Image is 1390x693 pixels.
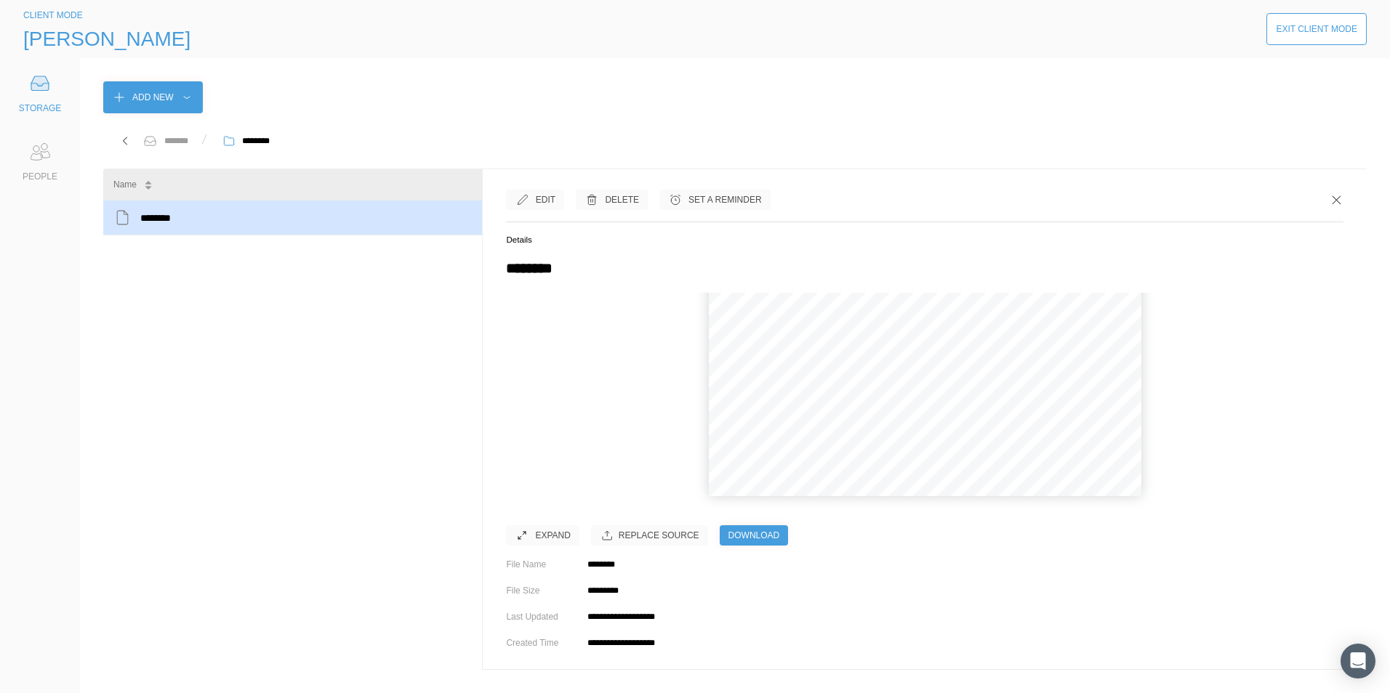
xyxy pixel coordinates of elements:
[728,528,780,543] div: Download
[113,177,137,192] div: Name
[506,525,579,546] button: Expand
[506,609,576,624] div: Last Updated
[506,233,1343,246] h5: Details
[659,190,770,210] button: Set a Reminder
[688,192,761,207] div: Set a Reminder
[506,636,576,650] div: Created Time
[506,557,576,572] div: File Name
[619,528,699,543] div: Replace Source
[19,101,61,115] div: STORAGE
[506,583,576,598] div: File Size
[132,90,174,105] div: Add New
[535,528,570,543] div: Expand
[536,192,555,207] div: Edit
[605,192,639,207] div: Delete
[23,169,57,184] div: PEOPLE
[576,190,648,210] button: Delete
[1276,22,1357,36] div: Exit Client Mode
[506,190,564,210] button: Edit
[23,28,190,51] span: [PERSON_NAME]
[720,525,789,546] button: Download
[23,10,83,20] span: CLIENT MODE
[1266,13,1367,45] button: Exit Client Mode
[1341,644,1375,678] div: Open Intercom Messenger
[103,81,203,113] button: Add New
